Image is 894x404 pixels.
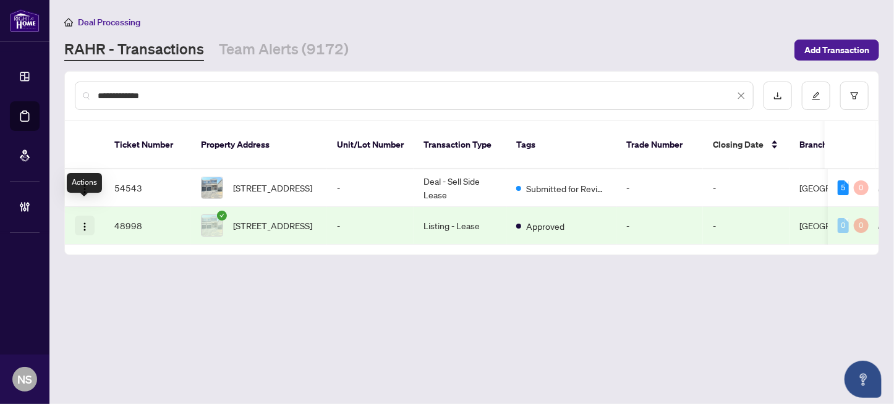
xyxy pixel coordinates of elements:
div: Actions [67,173,102,193]
span: Submitted for Review [526,182,607,195]
button: Add Transaction [794,40,879,61]
th: Transaction Type [414,121,506,169]
span: Add Transaction [804,40,869,60]
span: download [773,91,782,100]
td: 48998 [104,207,191,245]
th: Tags [506,121,616,169]
button: filter [840,82,869,110]
td: - [327,169,414,207]
th: Branch [790,121,882,169]
a: Team Alerts (9172) [219,39,349,61]
span: Closing Date [713,138,764,151]
td: - [703,169,790,207]
span: filter [850,91,859,100]
span: NS [17,371,32,388]
button: edit [802,82,830,110]
span: edit [812,91,820,100]
td: - [616,207,703,245]
div: 5 [838,180,849,195]
td: - [703,207,790,245]
span: check-circle [217,211,227,221]
img: thumbnail-img [202,215,223,236]
span: close [737,91,746,100]
td: - [616,169,703,207]
th: Unit/Lot Number [327,121,414,169]
span: [STREET_ADDRESS] [233,181,312,195]
button: Open asap [845,361,882,398]
th: Property Address [191,121,327,169]
td: Deal - Sell Side Lease [414,169,506,207]
button: Logo [75,216,95,235]
th: Closing Date [703,121,790,169]
th: Trade Number [616,121,703,169]
span: Approved [526,219,564,233]
div: 0 [838,218,849,233]
div: 0 [854,218,869,233]
img: Logo [80,222,90,232]
img: logo [10,9,40,32]
th: Ticket Number [104,121,191,169]
td: - [327,207,414,245]
div: 0 [854,180,869,195]
a: RAHR - Transactions [64,39,204,61]
img: thumbnail-img [202,177,223,198]
span: [STREET_ADDRESS] [233,219,312,232]
td: Listing - Lease [414,207,506,245]
span: home [64,18,73,27]
td: 54543 [104,169,191,207]
span: Deal Processing [78,17,140,28]
button: download [764,82,792,110]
